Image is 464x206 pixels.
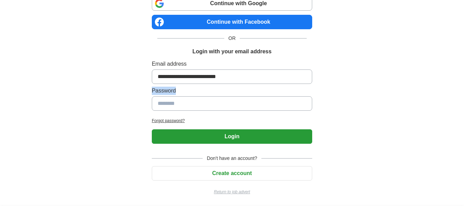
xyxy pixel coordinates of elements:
[152,87,312,95] label: Password
[152,129,312,144] button: Login
[152,60,312,68] label: Email address
[152,118,312,124] a: Forgot password?
[224,35,240,42] span: OR
[192,47,271,56] h1: Login with your email address
[203,155,261,162] span: Don't have an account?
[152,15,312,29] a: Continue with Facebook
[152,166,312,181] button: Create account
[152,170,312,176] a: Create account
[152,189,312,195] a: Return to job advert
